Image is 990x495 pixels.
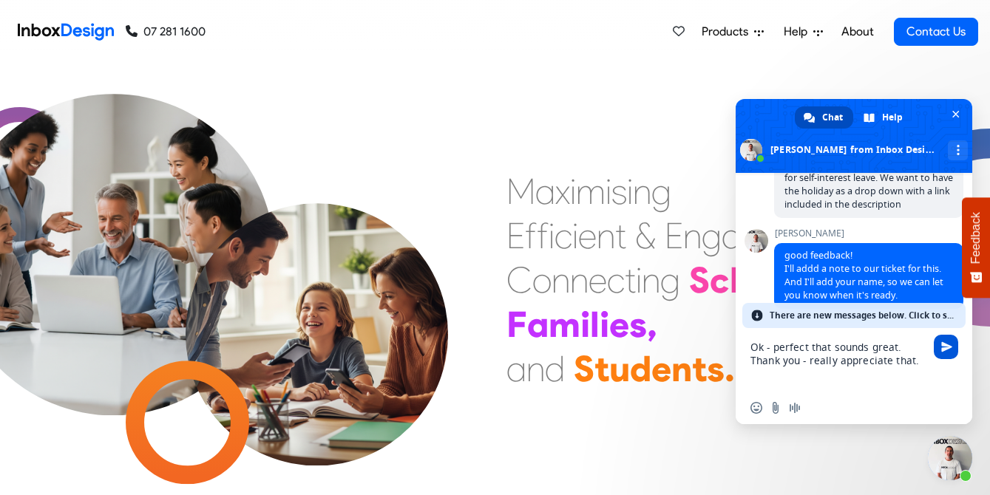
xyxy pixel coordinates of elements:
div: E [665,214,683,258]
div: e [589,258,607,302]
div: e [651,346,671,391]
div: m [576,169,606,214]
div: d [630,346,651,391]
div: i [549,214,555,258]
div: C [506,258,532,302]
div: f [537,214,549,258]
div: c [607,258,625,302]
div: c [555,214,572,258]
div: s [707,346,725,391]
span: There are new messages below. Click to see. [770,303,957,328]
div: a [722,214,742,258]
div: c [710,258,730,302]
span: good feedback! I'll addd a note to our ticket for this. And I'll add your name, so we can let you... [784,249,943,301]
div: E [506,214,525,258]
div: l [590,302,600,346]
div: n [526,346,545,391]
div: i [570,169,576,214]
span: Feedback [969,212,983,264]
div: t [625,258,636,302]
div: i [600,302,609,346]
span: Send a file [770,402,782,414]
span: Help [784,23,813,41]
div: n [552,258,570,302]
span: Products [702,23,754,41]
span: Audio message [789,402,801,414]
span: Help [882,106,903,129]
div: , [647,302,657,346]
div: i [572,214,578,258]
div: i [580,302,590,346]
div: i [606,169,611,214]
div: t [692,346,707,391]
div: n [642,258,660,302]
a: About [837,17,878,47]
a: Close chat [928,436,972,480]
div: o [532,258,552,302]
span: Close chat [948,106,963,122]
div: t [594,346,609,391]
div: h [730,258,750,302]
div: g [651,169,671,214]
div: F [506,302,527,346]
div: & [635,214,656,258]
div: a [535,169,555,214]
div: S [574,346,594,391]
div: n [570,258,589,302]
div: . [725,346,735,391]
div: n [671,346,692,391]
span: [PERSON_NAME] [774,228,963,239]
textarea: Compose your message... [750,328,928,392]
div: a [527,302,549,346]
div: n [597,214,615,258]
img: parents_with_child.png [152,138,481,466]
a: Help [855,106,913,129]
div: g [702,214,722,258]
div: Maximising Efficient & Engagement, Connecting Schools, Families, and Students. [506,169,865,391]
div: d [545,346,565,391]
div: i [627,169,633,214]
div: n [633,169,651,214]
div: e [578,214,597,258]
span: Chat [822,106,843,129]
a: Products [696,17,770,47]
div: M [506,169,535,214]
div: x [555,169,570,214]
div: S [689,258,710,302]
span: Insert an emoji [750,402,762,414]
a: Contact Us [894,18,978,46]
a: Help [778,17,829,47]
a: 07 281 1600 [126,23,206,41]
span: Send [934,335,958,359]
div: s [629,302,647,346]
a: Chat [795,106,853,129]
div: u [609,346,630,391]
div: i [636,258,642,302]
div: f [525,214,537,258]
div: g [660,258,680,302]
div: n [683,214,702,258]
div: t [615,214,626,258]
button: Feedback - Show survey [962,197,990,298]
div: a [506,346,526,391]
div: e [609,302,629,346]
div: m [549,302,580,346]
div: s [611,169,627,214]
